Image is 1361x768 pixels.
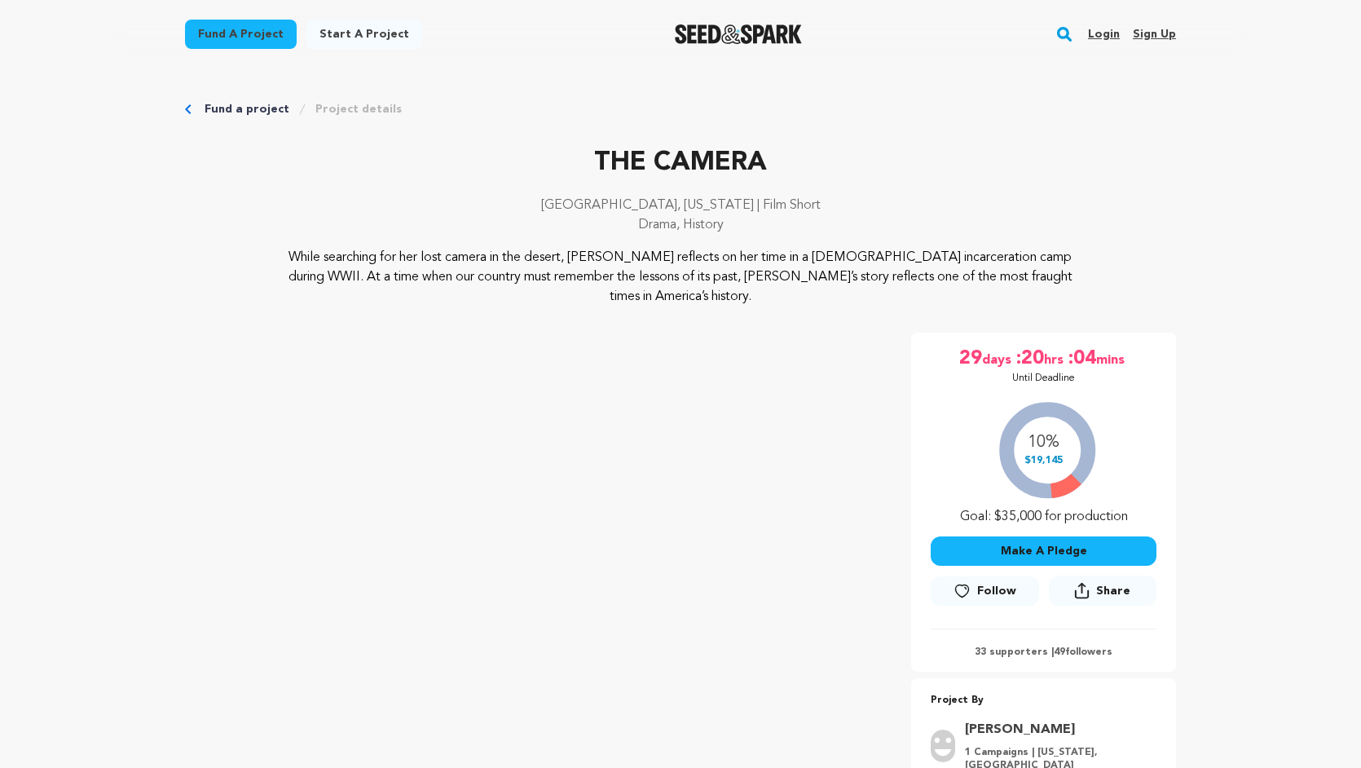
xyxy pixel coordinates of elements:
span: :20 [1015,346,1044,372]
button: Make A Pledge [931,536,1156,566]
span: days [982,346,1015,372]
a: Fund a project [185,20,297,49]
span: mins [1096,346,1128,372]
p: Until Deadline [1012,372,1075,385]
a: Start a project [306,20,422,49]
a: Goto Steve Sasaki profile [965,720,1147,739]
p: While searching for her lost camera in the desert, [PERSON_NAME] reflects on her time in a [DEMOG... [284,248,1077,307]
p: Drama, History [185,215,1176,235]
span: :04 [1067,346,1096,372]
p: [GEOGRAPHIC_DATA], [US_STATE] | Film Short [185,196,1176,215]
span: Share [1049,576,1156,612]
span: 29 [959,346,982,372]
p: 33 supporters | followers [931,646,1156,659]
a: Login [1088,21,1120,47]
a: Follow [931,576,1038,606]
p: THE CAMERA [185,143,1176,183]
button: Share [1049,576,1156,606]
span: Follow [977,583,1016,599]
span: Share [1096,583,1130,599]
span: 49 [1054,647,1065,657]
span: hrs [1044,346,1067,372]
img: user.png [931,730,955,762]
img: Seed&Spark Logo Dark Mode [675,24,803,44]
a: Sign up [1133,21,1176,47]
a: Seed&Spark Homepage [675,24,803,44]
a: Fund a project [205,101,289,117]
div: Breadcrumb [185,101,1176,117]
p: Project By [931,691,1156,710]
a: Project details [315,101,402,117]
